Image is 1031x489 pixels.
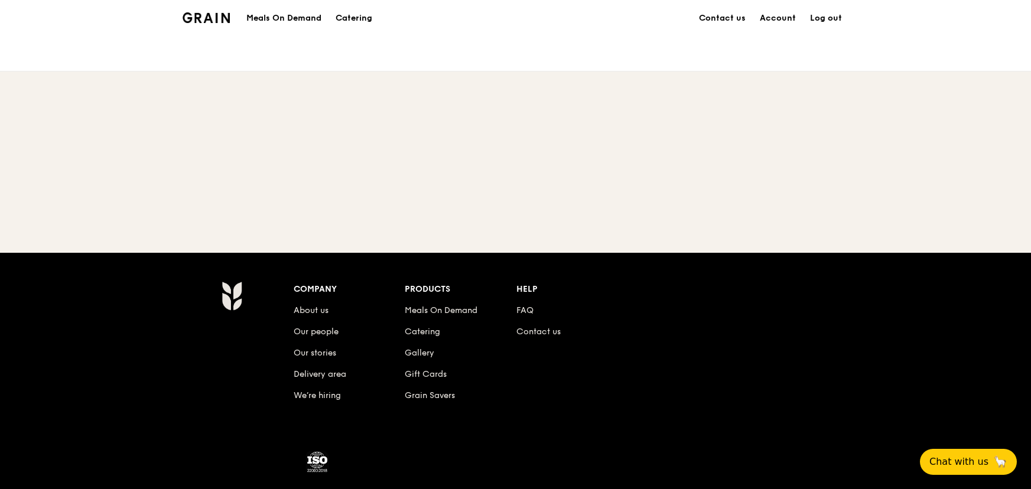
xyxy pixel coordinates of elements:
[294,390,341,400] a: We’re hiring
[405,327,440,337] a: Catering
[246,12,321,24] h1: Meals On Demand
[405,305,477,315] a: Meals On Demand
[516,305,534,315] a: FAQ
[294,281,405,298] div: Company
[405,369,447,379] a: Gift Cards
[294,327,339,337] a: Our people
[305,450,329,474] img: ISO Certified
[516,327,561,337] a: Contact us
[294,305,329,315] a: About us
[692,1,753,36] a: Contact us
[803,1,849,36] a: Log out
[183,12,230,23] img: Grain
[920,449,1017,475] button: Chat with us🦙
[239,12,329,24] a: Meals On Demand
[329,1,379,36] a: Catering
[294,348,336,358] a: Our stories
[993,455,1007,469] span: 🦙
[222,281,242,311] img: Grain
[405,281,516,298] div: Products
[405,348,434,358] a: Gallery
[294,369,346,379] a: Delivery area
[336,1,372,36] div: Catering
[516,281,628,298] div: Help
[929,455,988,469] span: Chat with us
[405,390,455,400] a: Grain Savers
[753,1,803,36] a: Account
